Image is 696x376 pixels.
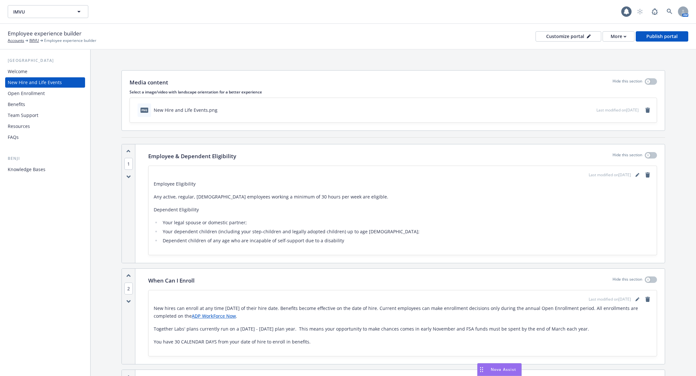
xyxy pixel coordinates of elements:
a: remove [644,106,652,114]
button: Nova Assist [477,363,522,376]
a: Resources [5,121,85,131]
button: 2 [124,285,133,292]
div: Benji [5,155,85,162]
a: Team Support [5,110,85,121]
p: Dependent Eligibility [154,206,652,214]
p: Any active, regular, [DEMOGRAPHIC_DATA] employees working a minimum of 30 hours per week are elig... [154,193,652,201]
span: png [140,108,148,112]
a: FAQs [5,132,85,142]
div: New Hire and Life Events [8,77,62,88]
span: Employee experience builder [8,29,82,38]
span: Employee experience builder [44,38,96,43]
a: editPencil [633,171,641,179]
li: Your dependent children (including your step-children and legally adopted children) up to age [DE... [161,228,652,236]
a: IMVU [29,38,39,43]
span: 2 [124,283,133,294]
div: Customize portal [546,32,591,41]
p: You have 30 CALENDAR DAYS from your date of hire to enroll in benefits. [154,338,652,346]
p: Together Labs' plans currently run on a [DATE] - [DATE] plan year. This means your opportunity to... [154,325,652,333]
span: Last modified on [DATE] [596,107,639,113]
div: Open Enrollment [8,88,45,99]
a: Welcome [5,66,85,77]
span: Nova Assist [491,367,516,372]
div: Team Support [8,110,38,121]
button: Customize portal [536,31,601,42]
div: Knowledge Bases [8,164,45,175]
p: Employee Eligibility [154,180,652,188]
li: Dependent children of any age who are incapable of self-support due to a disability [161,237,652,245]
div: Resources [8,121,30,131]
a: Benefits [5,99,85,110]
div: [GEOGRAPHIC_DATA] [5,57,85,64]
button: IMVU [8,5,88,18]
span: 1 [124,158,133,170]
button: 1 [124,160,133,167]
li: Your legal spouse or domestic partner; [161,219,652,227]
p: Select a image/video with landscape orientation for a better experience [130,89,657,95]
p: Media content [130,78,168,87]
div: Drag to move [478,363,486,376]
a: Open Enrollment [5,88,85,99]
a: ADP WorkForce Now [192,313,236,319]
a: Start snowing [633,5,646,18]
div: More [611,32,626,41]
a: Report a Bug [648,5,661,18]
p: Hide this section [613,78,642,87]
div: FAQs [8,132,19,142]
button: More [603,31,634,42]
div: Publish portal [646,32,678,41]
button: download file [578,107,583,113]
p: Hide this section [613,152,642,160]
span: IMVU [13,8,69,15]
div: Welcome [8,66,27,77]
a: Accounts [8,38,24,43]
button: Publish portal [636,31,688,42]
a: remove [644,295,652,303]
p: When Can I Enroll [148,276,195,285]
button: preview file [588,107,594,113]
p: Hide this section [613,276,642,285]
div: Benefits [8,99,25,110]
a: editPencil [633,295,641,303]
p: New hires can enroll at any time [DATE] of their hire date. Benefits become effective on the date... [154,304,652,320]
a: Search [663,5,676,18]
div: New Hire and Life Events.png [154,107,217,113]
a: remove [644,171,652,179]
a: New Hire and Life Events [5,77,85,88]
p: Employee & Dependent Eligibility [148,152,236,160]
span: Last modified on [DATE] [589,172,631,178]
span: Last modified on [DATE] [589,296,631,302]
a: Knowledge Bases [5,164,85,175]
